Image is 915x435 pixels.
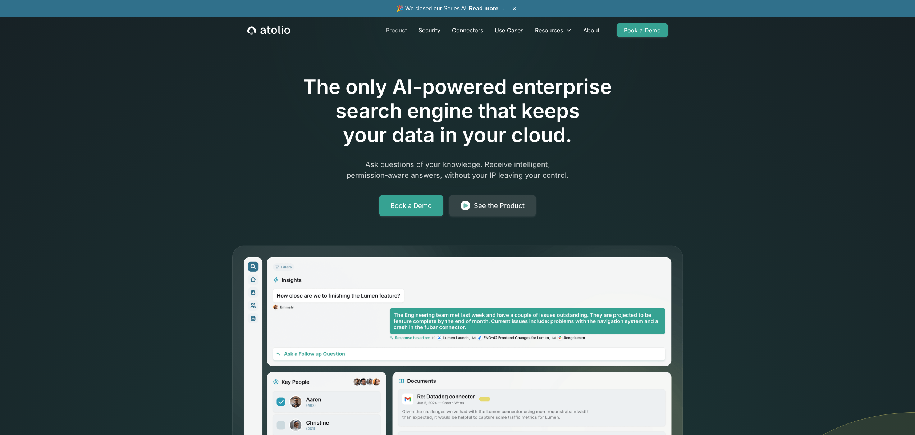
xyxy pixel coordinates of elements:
div: See the Product [474,201,525,211]
a: Use Cases [489,23,529,37]
p: Ask questions of your knowledge. Receive intelligent, permission-aware answers, without your IP l... [320,159,596,181]
button: × [510,5,519,13]
a: About [577,23,605,37]
div: Resources [535,26,563,35]
a: See the Product [449,195,536,217]
a: Product [380,23,413,37]
a: Connectors [446,23,489,37]
iframe: Chat Widget [879,400,915,435]
a: Book a Demo [617,23,668,37]
span: 🎉 We closed our Series A! [397,4,506,13]
a: Read more → [469,5,506,12]
a: home [247,26,290,35]
a: Book a Demo [379,195,443,217]
h1: The only AI-powered enterprise search engine that keeps your data in your cloud. [274,75,642,148]
div: Resources [529,23,577,37]
a: Security [413,23,446,37]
